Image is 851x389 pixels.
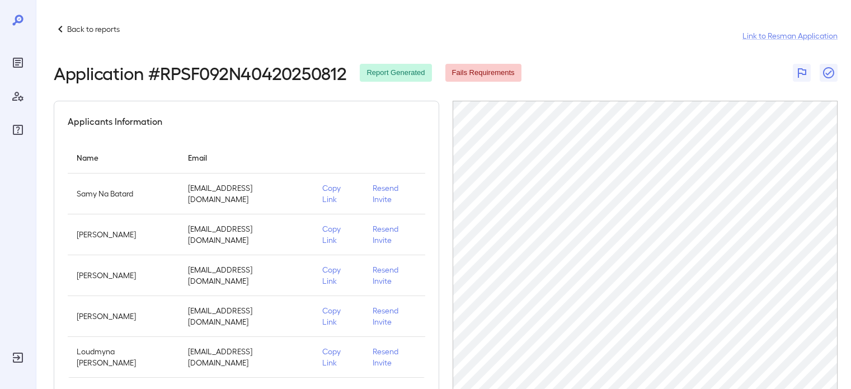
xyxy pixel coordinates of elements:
p: Copy Link [322,264,355,287]
p: [PERSON_NAME] [77,311,170,322]
p: [EMAIL_ADDRESS][DOMAIN_NAME] [188,346,304,368]
p: Resend Invite [373,223,416,246]
div: Manage Users [9,87,27,105]
a: Link to Resman Application [742,30,838,41]
th: Email [179,142,313,174]
p: Copy Link [322,223,355,246]
div: Log Out [9,349,27,367]
span: Report Generated [360,68,431,78]
h2: Application # RPSF092N40420250812 [54,63,346,83]
div: FAQ [9,121,27,139]
p: [EMAIL_ADDRESS][DOMAIN_NAME] [188,264,304,287]
span: Fails Requirements [445,68,521,78]
button: Close Report [820,64,838,82]
p: Resend Invite [373,182,416,205]
table: simple table [68,142,425,378]
div: Reports [9,54,27,72]
p: Copy Link [322,182,355,205]
p: Resend Invite [373,305,416,327]
p: [PERSON_NAME] [77,229,170,240]
p: Copy Link [322,305,355,327]
p: [EMAIL_ADDRESS][DOMAIN_NAME] [188,223,304,246]
p: Samy Na Batard [77,188,170,199]
th: Name [68,142,179,174]
p: Resend Invite [373,346,416,368]
p: [EMAIL_ADDRESS][DOMAIN_NAME] [188,182,304,205]
p: Copy Link [322,346,355,368]
p: [EMAIL_ADDRESS][DOMAIN_NAME] [188,305,304,327]
p: Resend Invite [373,264,416,287]
p: [PERSON_NAME] [77,270,170,281]
button: Flag Report [793,64,811,82]
p: Loudmyna [PERSON_NAME] [77,346,170,368]
h5: Applicants Information [68,115,162,128]
p: Back to reports [67,24,120,35]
